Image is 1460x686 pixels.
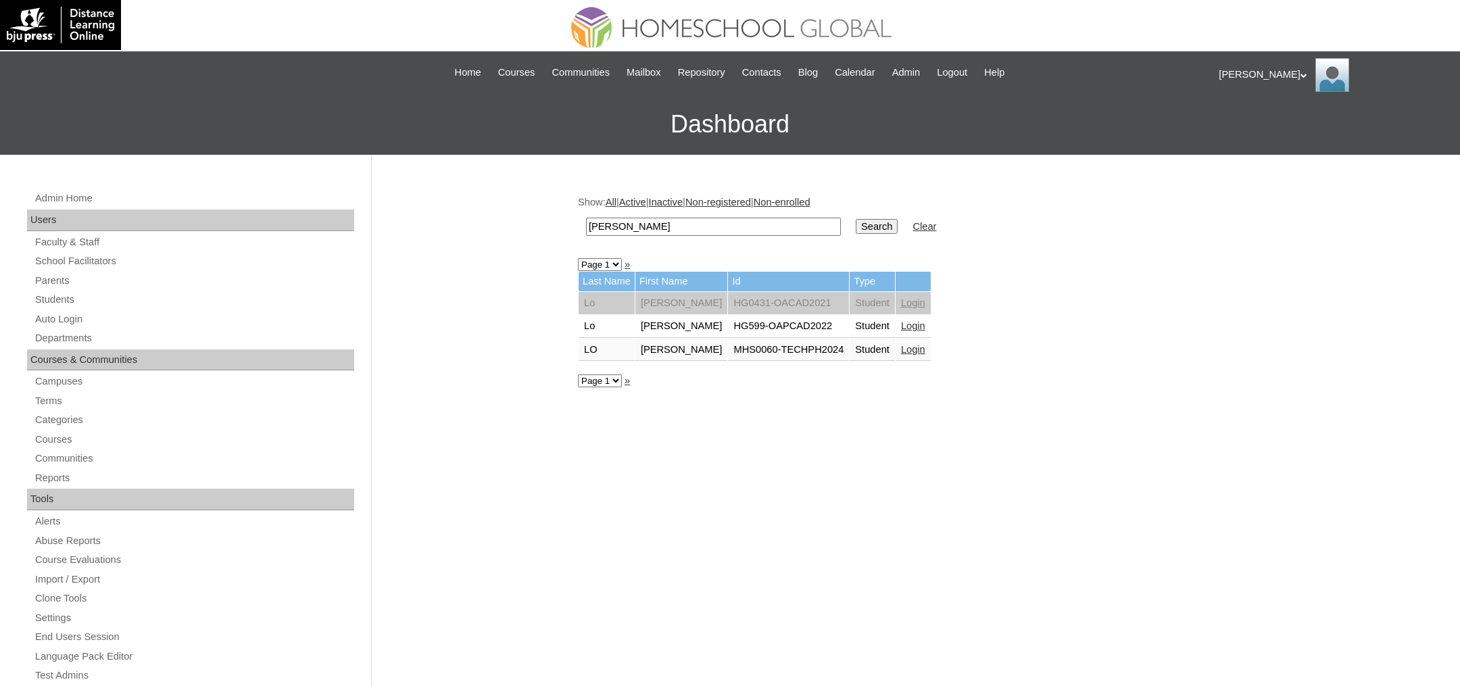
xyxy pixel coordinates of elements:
[754,197,810,207] a: Non-enrolled
[635,272,728,291] td: First Name
[912,221,936,232] a: Clear
[34,667,354,684] a: Test Admins
[828,65,881,80] a: Calendar
[579,272,635,291] td: Last Name
[798,65,818,80] span: Blog
[586,218,841,236] input: Search
[792,65,825,80] a: Blog
[7,7,114,43] img: logo-white.png
[491,65,542,80] a: Courses
[34,590,354,607] a: Clone Tools
[498,65,535,80] span: Courses
[856,219,898,234] input: Search
[34,272,354,289] a: Parents
[625,375,630,386] a: »
[901,297,925,308] a: Login
[937,65,967,80] span: Logout
[984,65,1004,80] span: Help
[34,311,354,328] a: Auto Login
[671,65,732,80] a: Repository
[892,65,921,80] span: Admin
[34,610,354,627] a: Settings
[579,339,635,362] td: LO
[1315,58,1349,92] img: Ariane Ebuen
[627,65,661,80] span: Mailbox
[34,552,354,568] a: Course Evaluations
[34,234,354,251] a: Faculty & Staff
[685,197,751,207] a: Non-registered
[742,65,781,80] span: Contacts
[901,320,925,331] a: Login
[34,330,354,347] a: Departments
[579,315,635,338] td: Lo
[34,571,354,588] a: Import / Export
[34,190,354,207] a: Admin Home
[728,339,849,362] td: MHS0060-TECHPH2024
[901,344,925,355] a: Login
[728,315,849,338] td: HG599-OAPCAD2022
[619,197,646,207] a: Active
[34,470,354,487] a: Reports
[7,94,1453,155] h3: Dashboard
[578,195,1247,243] div: Show: | | | |
[448,65,488,80] a: Home
[34,253,354,270] a: School Facilitators
[635,292,728,315] td: [PERSON_NAME]
[34,648,354,665] a: Language Pack Editor
[850,315,895,338] td: Student
[977,65,1011,80] a: Help
[625,259,630,270] a: »
[27,489,354,510] div: Tools
[620,65,668,80] a: Mailbox
[728,292,849,315] td: HG0431-OACAD2021
[635,315,728,338] td: [PERSON_NAME]
[545,65,616,80] a: Communities
[735,65,788,80] a: Contacts
[34,533,354,549] a: Abuse Reports
[1219,58,1446,92] div: [PERSON_NAME]
[635,339,728,362] td: [PERSON_NAME]
[455,65,481,80] span: Home
[34,431,354,448] a: Courses
[930,65,974,80] a: Logout
[27,210,354,231] div: Users
[34,513,354,530] a: Alerts
[34,373,354,390] a: Campuses
[835,65,875,80] span: Calendar
[27,349,354,371] div: Courses & Communities
[850,292,895,315] td: Student
[885,65,927,80] a: Admin
[850,339,895,362] td: Student
[649,197,683,207] a: Inactive
[728,272,849,291] td: Id
[34,393,354,410] a: Terms
[34,629,354,645] a: End Users Session
[552,65,610,80] span: Communities
[34,291,354,308] a: Students
[606,197,616,207] a: All
[678,65,725,80] span: Repository
[34,450,354,467] a: Communities
[579,292,635,315] td: Lo
[34,412,354,428] a: Categories
[850,272,895,291] td: Type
